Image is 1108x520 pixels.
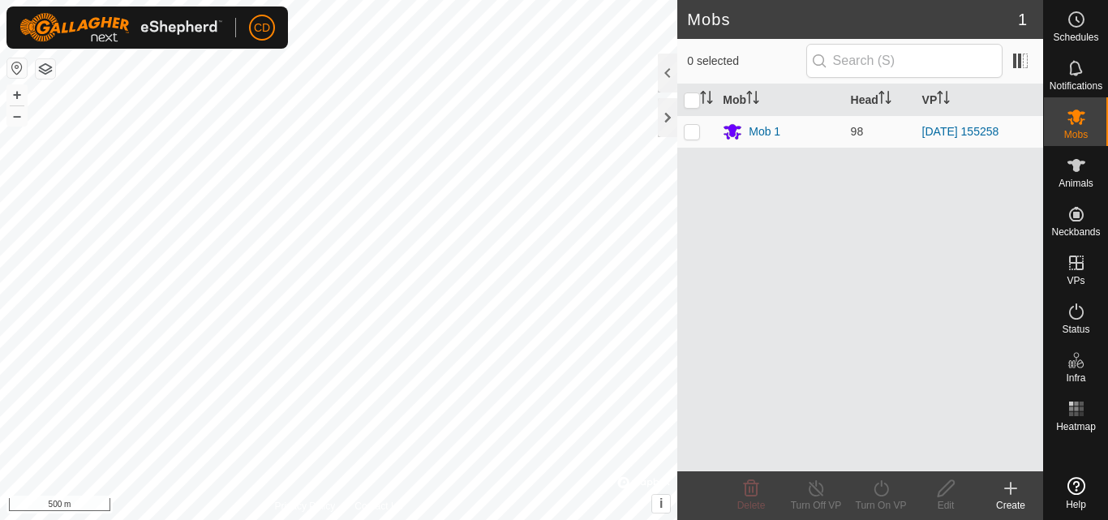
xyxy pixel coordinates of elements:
p-sorticon: Activate to sort [746,93,759,106]
th: Head [844,84,916,116]
div: Turn Off VP [784,498,848,513]
p-sorticon: Activate to sort [937,93,950,106]
span: Neckbands [1051,227,1100,237]
span: Delete [737,500,766,511]
th: Mob [716,84,844,116]
span: 98 [851,125,864,138]
span: Infra [1066,373,1085,383]
span: i [659,496,663,510]
p-sorticon: Activate to sort [700,93,713,106]
span: 1 [1018,7,1027,32]
th: VP [916,84,1043,116]
button: + [7,85,27,105]
button: Reset Map [7,58,27,78]
span: Help [1066,500,1086,509]
span: VPs [1067,276,1084,286]
span: Notifications [1050,81,1102,91]
span: CD [254,19,270,37]
span: Schedules [1053,32,1098,42]
span: Mobs [1064,130,1088,140]
div: Create [978,498,1043,513]
div: Mob 1 [749,123,780,140]
a: Help [1044,471,1108,516]
a: Contact Us [354,499,402,514]
div: Edit [913,498,978,513]
img: Gallagher Logo [19,13,222,42]
input: Search (S) [806,44,1003,78]
a: Privacy Policy [275,499,336,514]
h2: Mobs [687,10,1018,29]
button: i [652,495,670,513]
button: – [7,106,27,126]
div: Turn On VP [848,498,913,513]
p-sorticon: Activate to sort [878,93,891,106]
a: [DATE] 155258 [922,125,999,138]
span: 0 selected [687,53,805,70]
span: Status [1062,324,1089,334]
span: Heatmap [1056,422,1096,432]
button: Map Layers [36,59,55,79]
span: Animals [1059,178,1093,188]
